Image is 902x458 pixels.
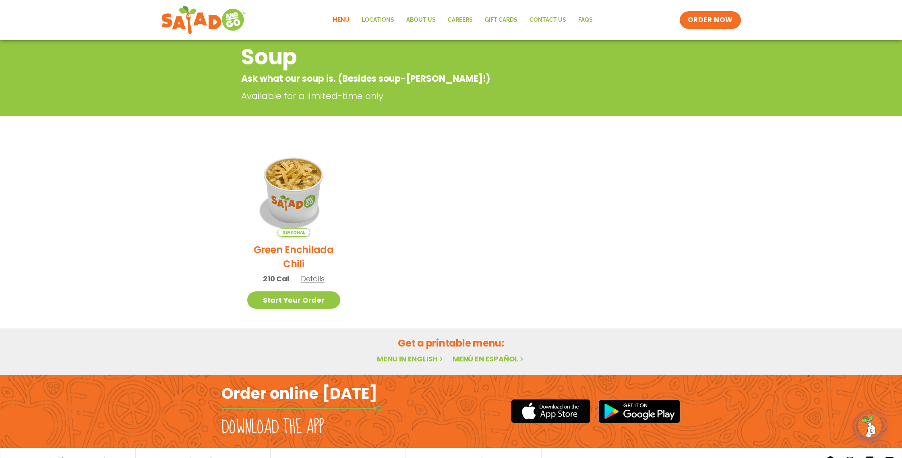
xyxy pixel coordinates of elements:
img: wpChatIcon [859,415,881,437]
img: fork [221,406,383,411]
a: Menu in English [377,354,445,364]
h2: Download the app [221,416,324,439]
a: FAQs [572,11,599,29]
span: ORDER NOW [688,15,733,25]
h2: Green Enchilada Chili [247,243,340,271]
p: Ask what our soup is. (Besides soup-[PERSON_NAME]!) [241,72,596,85]
span: Details [301,274,325,284]
span: 210 Cal [263,273,289,284]
p: Available for a limited-time only [241,89,600,103]
img: appstore [511,398,590,424]
a: About Us [400,11,442,29]
a: Careers [442,11,479,29]
a: Start Your Order [247,291,340,309]
a: ORDER NOW [680,11,741,29]
h2: Get a printable menu: [241,336,661,350]
nav: Menu [327,11,599,29]
img: new-SAG-logo-768×292 [161,4,246,36]
h2: Order online [DATE] [221,384,377,403]
a: Menu [327,11,356,29]
a: Contact Us [523,11,572,29]
h2: Soup [241,41,596,73]
a: Menú en español [453,354,525,364]
span: Seasonal [277,228,310,237]
img: google_play [598,399,681,423]
img: Product photo for Green Enchilada Chili [247,144,340,237]
a: Locations [356,11,400,29]
a: GIFT CARDS [479,11,523,29]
